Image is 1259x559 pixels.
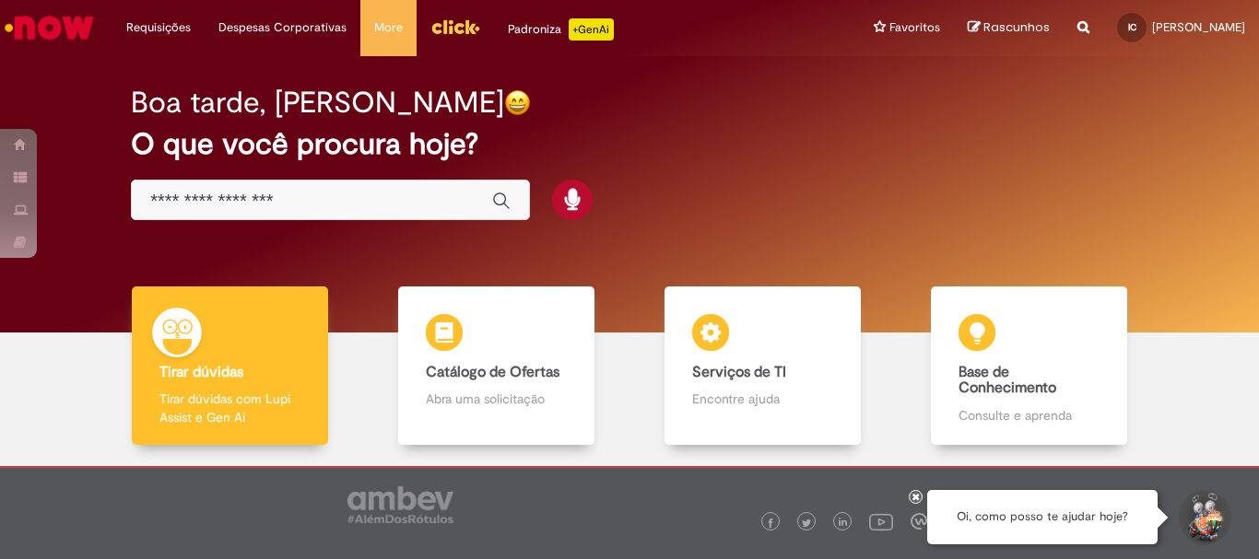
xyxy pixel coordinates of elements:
[889,18,940,37] span: Favoritos
[959,406,1099,425] p: Consulte e aprenda
[927,490,1158,544] div: Oi, como posso te ajudar hoje?
[131,87,504,119] h2: Boa tarde, [PERSON_NAME]
[374,18,403,37] span: More
[911,513,927,530] img: logo_footer_workplace.png
[802,518,811,528] img: logo_footer_twitter.png
[1152,19,1245,35] span: [PERSON_NAME]
[569,18,614,41] p: +GenAi
[426,390,566,408] p: Abra uma solicitação
[896,286,1162,446] a: Base de Conhecimento Consulte e aprenda
[968,19,1050,37] a: Rascunhos
[869,509,893,533] img: logo_footer_youtube.png
[218,18,347,37] span: Despesas Corporativas
[766,518,775,528] img: logo_footer_facebook.png
[159,390,300,426] p: Tirar dúvidas com Lupi Assist e Gen Ai
[1128,21,1136,33] span: IC
[131,128,1128,160] h2: O que você procura hoje?
[126,18,191,37] span: Requisições
[839,518,848,529] img: logo_footer_linkedin.png
[363,286,629,446] a: Catálogo de Ofertas Abra uma solicitação
[97,286,363,446] a: Tirar dúvidas Tirar dúvidas com Lupi Assist e Gen Ai
[159,363,243,381] b: Tirar dúvidas
[629,286,896,446] a: Serviços de TI Encontre ajuda
[508,18,614,41] div: Padroniza
[692,363,786,381] b: Serviços de TI
[426,363,559,381] b: Catálogo de Ofertas
[959,363,1056,398] b: Base de Conhecimento
[347,486,453,523] img: logo_footer_ambev_rotulo_gray.png
[2,9,97,46] img: ServiceNow
[1176,490,1231,545] button: Iniciar Conversa de Suporte
[430,13,480,41] img: click_logo_yellow_360x200.png
[692,390,832,408] p: Encontre ajuda
[504,89,531,116] img: happy-face.png
[983,18,1050,36] span: Rascunhos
